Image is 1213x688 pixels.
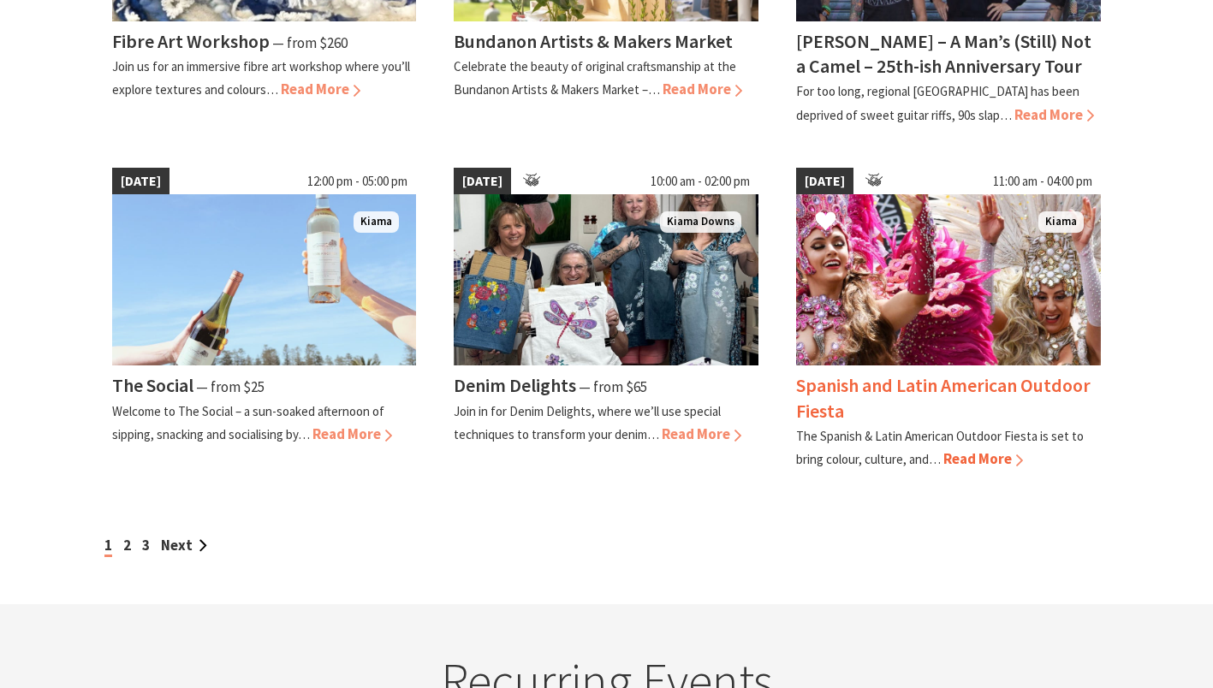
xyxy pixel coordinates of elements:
p: The Spanish & Latin American Outdoor Fiesta is set to bring colour, culture, and… [796,428,1084,467]
span: Kiama [1038,211,1084,233]
a: [DATE] 12:00 pm - 05:00 pm The Social Kiama The Social ⁠— from $25 Welcome to The Social – a sun-... [112,168,417,471]
span: 12:00 pm - 05:00 pm [299,168,416,195]
span: Read More [312,424,392,443]
img: Dancers in jewelled pink and silver costumes with feathers, holding their hands up while smiling [796,194,1101,365]
a: Next [161,536,207,555]
a: 2 [123,536,131,555]
p: Join in for Denim Delights, where we’ll use special techniques to transform your denim… [454,403,721,442]
span: Kiama [354,211,399,233]
h4: The Social [112,373,193,397]
a: 3 [142,536,150,555]
span: Read More [662,424,741,443]
span: 10:00 am - 02:00 pm [642,168,758,195]
h4: Spanish and Latin American Outdoor Fiesta [796,373,1091,422]
h4: [PERSON_NAME] – A Man’s (Still) Not a Camel – 25th-ish Anniversary Tour [796,29,1091,78]
span: 11:00 am - 04:00 pm [984,168,1101,195]
h4: Bundanon Artists & Makers Market [454,29,733,53]
span: Kiama Downs [660,211,741,233]
a: [DATE] 10:00 am - 02:00 pm group holding up their denim paintings Kiama Downs Denim Delights ⁠— f... [454,168,758,471]
img: group holding up their denim paintings [454,194,758,365]
p: Celebrate the beauty of original craftsmanship at the Bundanon Artists & Makers Market –… [454,58,736,98]
span: [DATE] [454,168,511,195]
p: Welcome to The Social – a sun-soaked afternoon of sipping, snacking and socialising by… [112,403,384,442]
h4: Denim Delights [454,373,576,397]
span: [DATE] [796,168,853,195]
p: Join us for an immersive fibre art workshop where you’ll explore textures and colours… [112,58,410,98]
span: ⁠— from $260 [272,33,348,52]
span: 1 [104,536,112,557]
img: The Social [112,194,417,365]
h4: Fibre Art Workshop [112,29,270,53]
span: [DATE] [112,168,169,195]
button: Click to Favourite Spanish and Latin American Outdoor Fiesta [798,193,853,252]
span: Read More [663,80,742,98]
span: Read More [281,80,360,98]
span: Read More [943,449,1023,468]
span: ⁠— from $25 [196,377,265,396]
span: Read More [1014,105,1094,124]
span: ⁠— from $65 [579,377,647,396]
a: [DATE] 11:00 am - 04:00 pm Dancers in jewelled pink and silver costumes with feathers, holding th... [796,168,1101,471]
p: For too long, regional [GEOGRAPHIC_DATA] has been deprived of sweet guitar riffs, 90s slap… [796,83,1079,122]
